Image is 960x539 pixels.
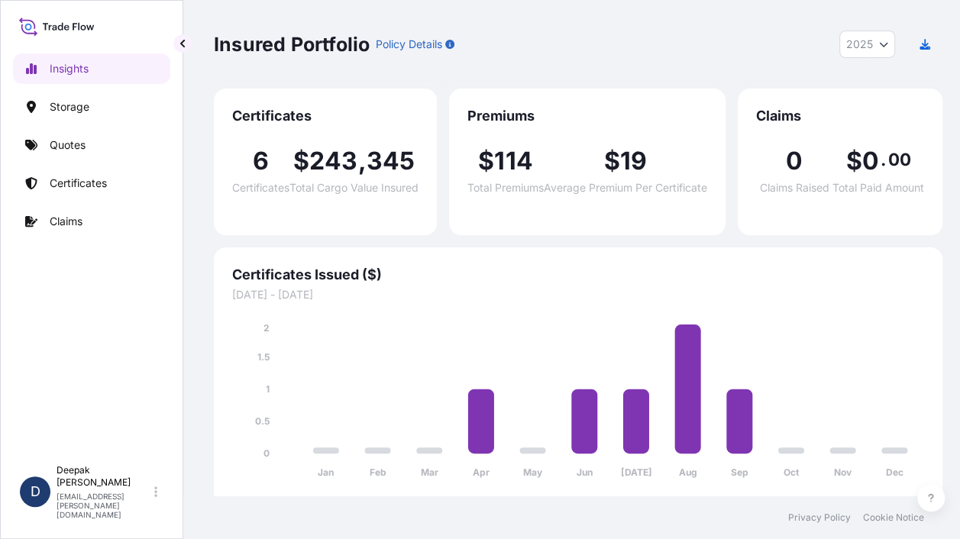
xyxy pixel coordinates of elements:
span: D [31,484,40,499]
span: $ [604,149,620,173]
button: Year Selector [839,31,895,58]
a: Storage [13,92,170,122]
p: Policy Details [376,37,442,52]
span: 114 [494,149,533,173]
tspan: Feb [370,466,386,478]
a: Certificates [13,168,170,198]
a: Quotes [13,130,170,160]
span: Certificates [232,107,419,125]
p: Claims [50,214,82,229]
span: , [358,149,367,173]
a: Claims [13,206,170,237]
span: $ [478,149,494,173]
tspan: Sep [731,466,748,478]
span: 2025 [846,37,873,52]
span: Certificates Issued ($) [232,266,924,284]
a: Cookie Notice [863,512,924,524]
span: Claims [756,107,924,125]
p: Deepak [PERSON_NAME] [57,464,151,489]
span: [DATE] - [DATE] [232,287,924,302]
span: . [881,153,886,166]
tspan: 0.5 [255,415,270,427]
p: Insured Portfolio [214,32,370,56]
tspan: Jan [318,466,334,478]
span: 345 [367,149,415,173]
span: Average Premium Per Certificate [544,182,707,193]
tspan: Oct [784,466,800,478]
span: 243 [309,149,358,173]
span: 0 [786,149,803,173]
span: $ [293,149,309,173]
span: 6 [253,149,269,173]
a: Insights [13,53,170,84]
a: Privacy Policy [788,512,851,524]
tspan: May [523,466,543,478]
tspan: 1.5 [257,351,270,363]
tspan: Mar [421,466,438,478]
tspan: [DATE] [620,466,651,478]
p: Storage [50,99,89,115]
tspan: 0 [263,447,270,459]
p: [EMAIL_ADDRESS][PERSON_NAME][DOMAIN_NAME] [57,492,151,519]
tspan: Nov [834,466,852,478]
span: Total Cargo Value Insured [289,182,419,193]
span: $ [845,149,861,173]
p: Certificates [50,176,107,191]
span: Premiums [467,107,707,125]
span: Claims Raised [760,182,829,193]
p: Insights [50,61,89,76]
span: 00 [887,153,910,166]
p: Quotes [50,137,86,153]
tspan: Jun [577,466,593,478]
tspan: Dec [886,466,903,478]
tspan: Aug [679,466,697,478]
span: 0 [861,149,878,173]
span: Certificates [232,182,289,193]
tspan: Apr [473,466,490,478]
span: Total Paid Amount [832,182,924,193]
span: Total Premiums [467,182,544,193]
span: 19 [620,149,647,173]
tspan: 1 [266,383,270,395]
tspan: 2 [263,322,270,334]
